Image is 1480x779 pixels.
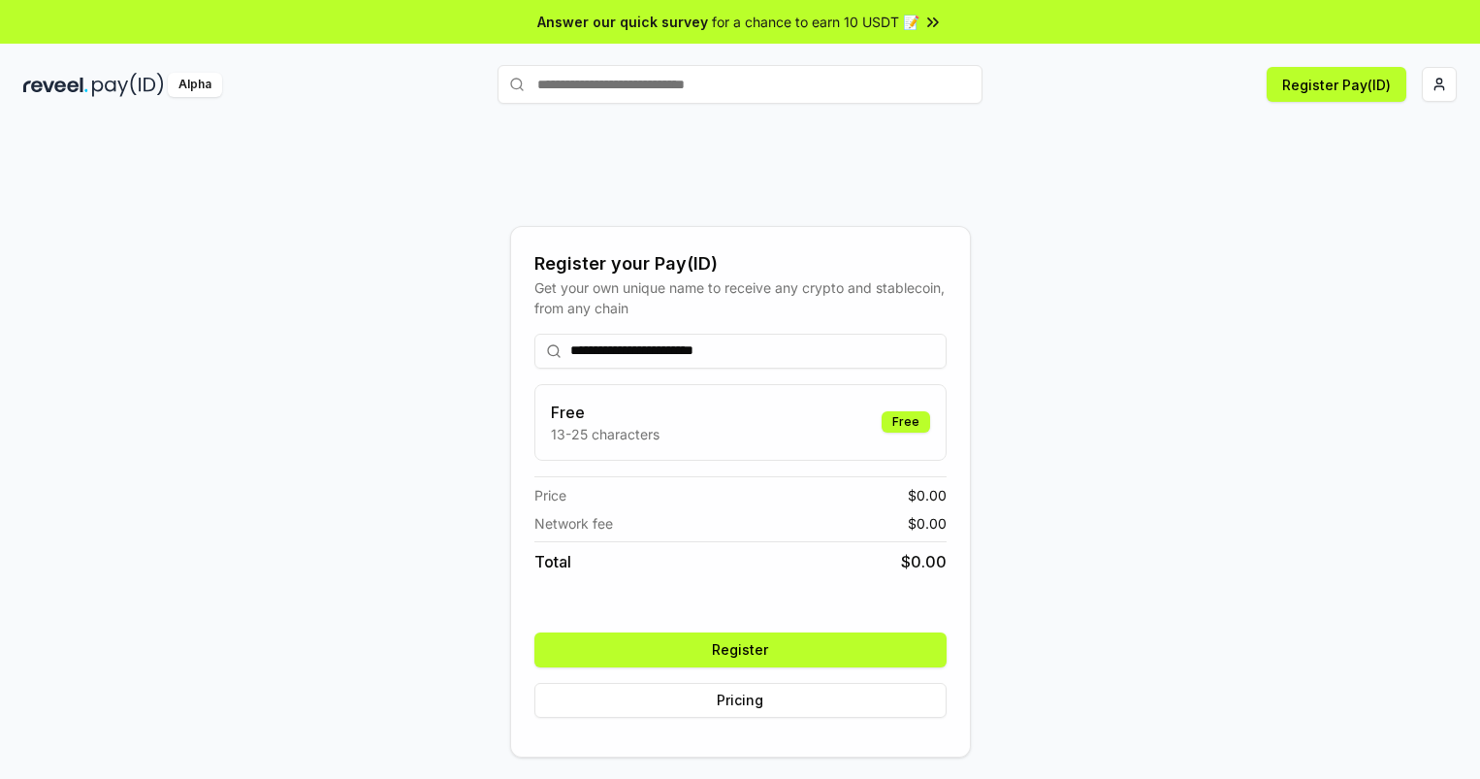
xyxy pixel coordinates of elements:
[534,633,947,667] button: Register
[908,485,947,505] span: $ 0.00
[1267,67,1406,102] button: Register Pay(ID)
[534,513,613,534] span: Network fee
[92,73,164,97] img: pay_id
[534,277,947,318] div: Get your own unique name to receive any crypto and stablecoin, from any chain
[534,550,571,573] span: Total
[168,73,222,97] div: Alpha
[23,73,88,97] img: reveel_dark
[551,424,660,444] p: 13-25 characters
[551,401,660,424] h3: Free
[908,513,947,534] span: $ 0.00
[901,550,947,573] span: $ 0.00
[534,250,947,277] div: Register your Pay(ID)
[534,683,947,718] button: Pricing
[537,12,708,32] span: Answer our quick survey
[712,12,919,32] span: for a chance to earn 10 USDT 📝
[534,485,566,505] span: Price
[882,411,930,433] div: Free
